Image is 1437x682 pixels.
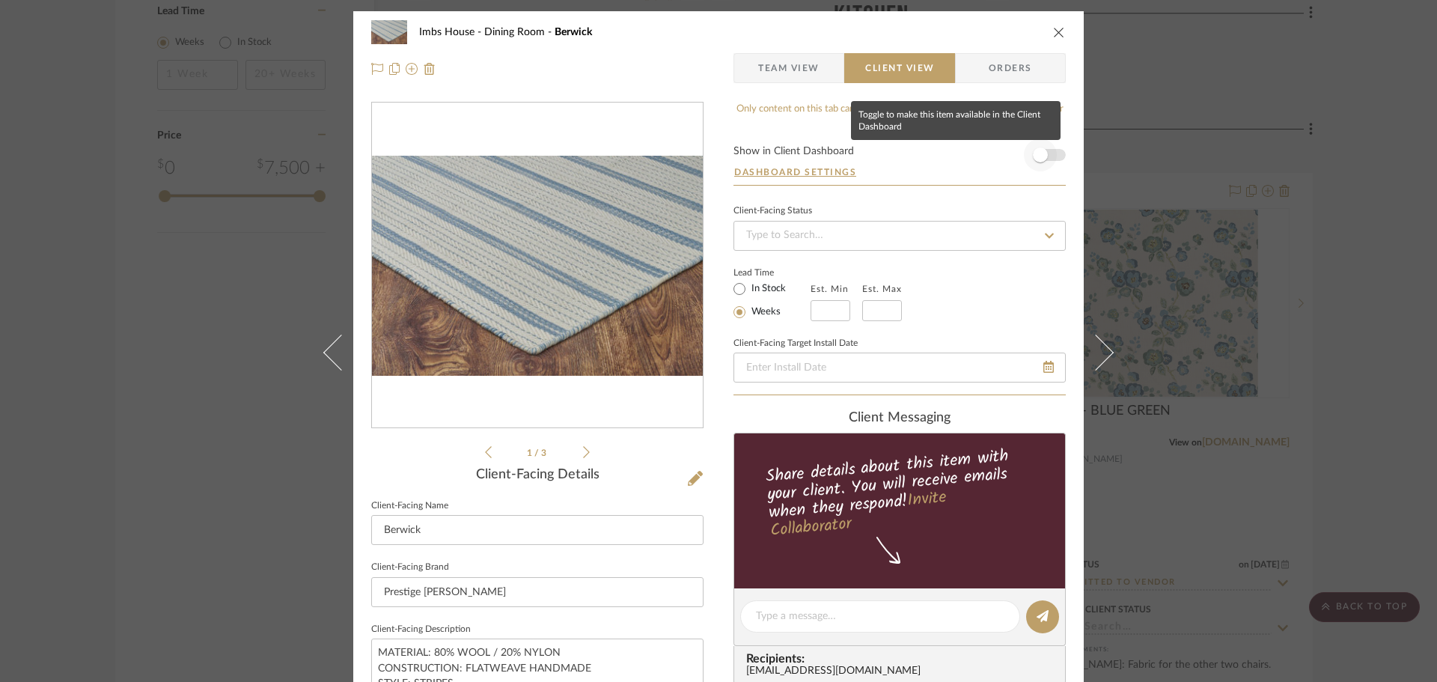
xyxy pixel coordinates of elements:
[541,448,549,457] span: 3
[371,577,704,607] input: Enter Client-Facing Brand
[1052,25,1066,39] button: close
[372,156,703,377] img: 72ee569a-e27c-474e-ad90-3f4a3cacdf0f_436x436.jpg
[372,103,703,428] div: 0
[733,221,1066,251] input: Type to Search…
[371,564,449,571] label: Client-Facing Brand
[733,102,1066,131] div: Only content on this tab can share to Dashboard. Click eyeball icon to show or hide.
[371,515,704,545] input: Enter Client-Facing Item Name
[733,207,812,215] div: Client-Facing Status
[733,165,857,179] button: Dashboard Settings
[733,340,858,347] label: Client-Facing Target Install Date
[733,410,1066,427] div: client Messaging
[748,282,786,296] label: In Stock
[746,666,1059,678] div: [EMAIL_ADDRESS][DOMAIN_NAME]
[371,626,471,633] label: Client-Facing Description
[811,284,849,294] label: Est. Min
[555,27,592,37] span: Berwick
[371,17,407,47] img: 72ee569a-e27c-474e-ad90-3f4a3cacdf0f_48x40.jpg
[733,353,1066,383] input: Enter Install Date
[371,502,448,510] label: Client-Facing Name
[371,467,704,484] div: Client-Facing Details
[748,305,781,319] label: Weeks
[862,284,902,294] label: Est. Max
[746,652,1059,666] span: Recipients:
[534,448,541,457] span: /
[865,53,934,83] span: Client View
[419,27,484,37] span: Imbs House
[424,63,436,75] img: Remove from project
[733,279,811,321] mat-radio-group: Select item type
[733,266,811,279] label: Lead Time
[527,448,534,457] span: 1
[732,443,1068,544] div: Share details about this item with your client. You will receive emails when they respond!
[972,53,1049,83] span: Orders
[484,27,555,37] span: Dining Room
[758,53,820,83] span: Team View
